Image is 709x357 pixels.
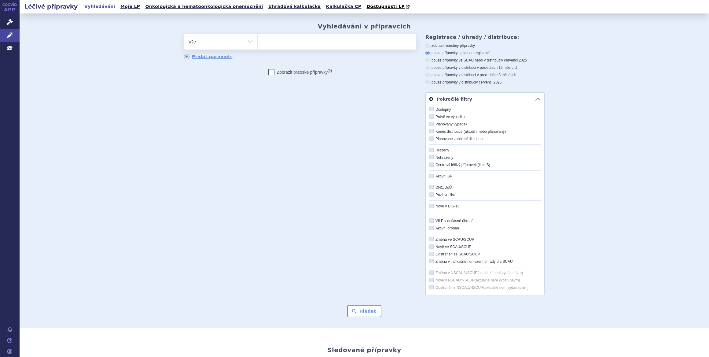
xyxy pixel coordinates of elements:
[429,162,541,167] label: Centrový léčivý přípravek (limit S)
[425,43,545,48] label: zobrazit všechny přípravky
[429,107,541,112] label: Dostupný
[327,346,401,354] h2: Sledované přípravky
[429,136,541,141] label: Plánované zahájení distribuce
[425,58,545,63] label: pouze přípravky ve SCAU nebo v distribuci
[347,305,382,317] button: Hledat
[425,80,545,85] label: pouze přípravky v distribuci
[429,226,541,231] label: Aktivní orphan
[268,69,332,75] label: Zobrazit bratrské přípravky
[328,69,332,73] abbr: (?)
[477,271,523,275] span: (aktuálně není vydán návrh)
[483,285,529,290] span: (aktuálně není vydán návrh)
[425,50,545,55] label: pouze přípravky s platnou registrací
[426,93,544,106] a: Pokročilé filtry
[365,2,413,11] a: Dostupnosti LP
[425,34,545,40] h3: Registrace / úhrady / distribuce:
[429,174,541,179] label: Aktivní SŘ
[429,122,541,127] label: Plánovaný výpadek
[425,73,545,77] label: pouze přípravky v distribuci v posledních 3 měsících
[429,185,541,190] label: DNC/DoÚ
[266,2,323,11] a: Úhradová kalkulačka
[324,2,363,11] a: Kalkulačka CP
[143,2,265,11] a: Onkologická a hematoonkologická onemocnění
[429,129,541,134] label: Konec distribuce (aktuální nebo plánovaný)
[429,244,541,249] label: Nově ve SCAU/SCUP
[429,278,541,283] label: Nově v NSCAU/NSCUP
[475,278,520,282] span: (aktuálně není vydán návrh)
[429,204,541,209] label: Nově v DIS-13
[184,54,233,59] a: Přidat parametr
[429,192,541,197] label: Pozitivní list
[501,58,527,62] span: v červenci 2025
[83,2,117,11] a: Vyhledávání
[429,285,541,290] label: Odstraněn z NSCAU/NSCUP
[429,114,541,119] label: Právě ve výpadku
[429,155,541,160] label: Nehrazený
[429,259,541,264] label: Změna v indikačním omezení úhrady dle SCAU
[425,65,545,70] label: pouze přípravky v distribuci v posledních 12 měsících
[429,237,541,242] label: Změna ve SCAU/SCUP
[476,80,501,84] span: v červenci 2025
[429,252,541,257] label: Odstraněn ze SCAU/SCUP
[429,148,541,153] label: Hrazený
[429,270,541,275] label: Změna v NSCAU/NSCUP
[119,2,142,11] a: Moje LP
[366,4,405,9] span: Dostupnosti LP
[429,218,541,223] label: VILP v dočasné úhradě
[318,23,411,30] h2: Vyhledávání v přípravcích
[20,2,83,11] h2: Léčivé přípravky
